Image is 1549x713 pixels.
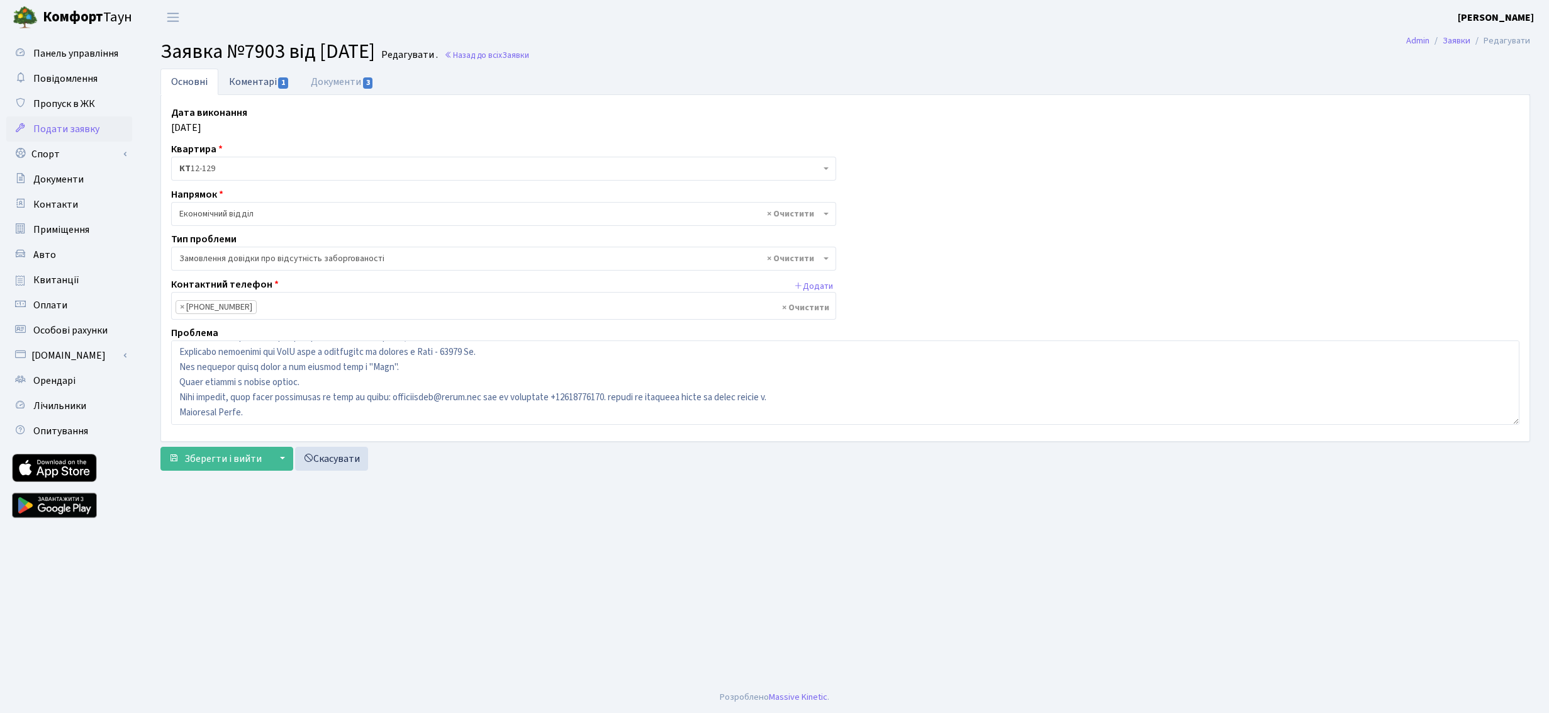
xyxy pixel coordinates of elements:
span: Економічний відділ [171,202,836,226]
small: Редагувати . [379,49,438,61]
span: 3 [363,77,373,89]
span: Орендарі [33,374,75,388]
a: Admin [1406,34,1429,47]
span: Квитанції [33,273,79,287]
a: Особові рахунки [6,318,132,343]
span: Лічильники [33,399,86,413]
span: Контакти [33,198,78,211]
span: Видалити всі елементи [767,208,814,220]
button: Зберегти і вийти [160,447,270,471]
a: Коментарі [218,69,300,94]
a: Подати заявку [6,116,132,142]
span: Пропуск в ЖК [33,97,95,111]
span: <b>КТ</b>&nbsp;&nbsp;&nbsp;&nbsp;12-129 [171,157,836,181]
a: Опитування [6,418,132,444]
a: Пропуск в ЖК [6,91,132,116]
span: Подати заявку [33,122,99,136]
nav: breadcrumb [1387,28,1549,54]
a: Приміщення [6,217,132,242]
span: Економічний відділ [179,208,820,220]
button: Додати [791,277,836,296]
label: Тип проблеми [171,232,237,247]
a: Назад до всіхЗаявки [444,49,529,61]
a: Основні [160,69,218,95]
span: Замовлення довідки про відсутність заборгованості [171,247,836,271]
span: Авто [33,248,56,262]
label: Квартира [171,142,223,157]
a: Документи [6,167,132,192]
span: Видалити всі елементи [767,252,814,265]
span: Особові рахунки [33,323,108,337]
li: +13109136286 [176,300,257,314]
li: Редагувати [1470,34,1530,48]
button: Переключити навігацію [157,7,189,28]
span: Заявка №7903 від [DATE] [160,37,375,66]
span: Заявки [502,49,529,61]
a: Заявки [1443,34,1470,47]
a: Лічильники [6,393,132,418]
span: Оплати [33,298,67,312]
a: Квитанції [6,267,132,293]
b: [PERSON_NAME] [1458,11,1534,25]
a: [DOMAIN_NAME] [6,343,132,368]
span: Опитування [33,424,88,438]
a: Контакти [6,192,132,217]
span: Таун [43,7,132,28]
label: Дата виконання [171,105,247,120]
a: Панель управління [6,41,132,66]
label: Проблема [171,325,218,340]
a: [PERSON_NAME] [1458,10,1534,25]
b: Комфорт [43,7,103,27]
a: Повідомлення [6,66,132,91]
a: Скасувати [295,447,368,471]
span: <b>КТ</b>&nbsp;&nbsp;&nbsp;&nbsp;12-129 [179,162,820,175]
div: Розроблено . [720,690,829,704]
a: Документи [300,69,384,95]
a: Орендарі [6,368,132,393]
span: Видалити всі елементи [782,301,829,314]
span: × [180,301,184,313]
a: Оплати [6,293,132,318]
label: Напрямок [171,187,223,202]
span: Зберегти і вийти [184,452,262,466]
div: [DATE] [162,105,1529,135]
b: КТ [179,162,191,175]
a: Massive Kinetic [769,690,827,704]
span: Документи [33,172,84,186]
textarea: Lore ipsum dolorsi ametconsect ad elitseddoeiusm. Temporinci utlabo et doloremagn a enimad minimv... [171,340,1519,425]
span: Замовлення довідки про відсутність заборгованості [179,252,820,265]
a: Спорт [6,142,132,167]
label: Контактний телефон [171,277,279,292]
span: 1 [278,77,288,89]
img: logo.png [13,5,38,30]
a: Авто [6,242,132,267]
span: Повідомлення [33,72,98,86]
span: Панель управління [33,47,118,60]
span: Приміщення [33,223,89,237]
